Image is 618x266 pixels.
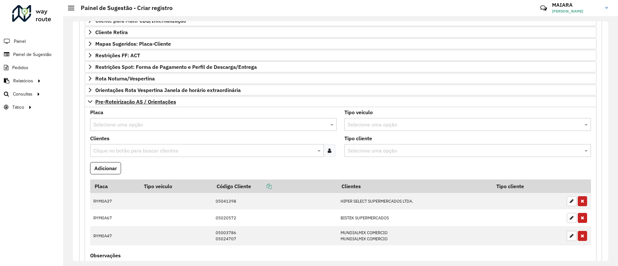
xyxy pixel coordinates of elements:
[95,53,140,58] span: Restrições FF: ACT
[13,91,33,97] span: Consultas
[13,78,33,84] span: Relatórios
[492,179,564,193] th: Tipo cliente
[85,61,596,72] a: Restrições Spot: Forma de Pagamento e Perfil de Descarga/Entrega
[85,96,596,107] a: Pre-Roteirização AS / Orientações
[90,162,121,174] button: Adicionar
[537,1,550,15] a: Contato Rápido
[12,64,28,71] span: Pedidos
[212,209,337,226] td: 05020572
[95,18,186,23] span: Cliente para Multi-CDD/Internalização
[95,30,128,35] span: Cliente Retira
[90,193,140,210] td: RYM0A37
[85,50,596,61] a: Restrições FF: ACT
[85,27,596,38] a: Cliente Retira
[337,209,492,226] td: BISTEK SUPERMERCADOS
[552,2,600,8] h3: MAIARA
[90,226,140,245] td: RYM0A47
[212,193,337,210] td: 05041398
[90,108,103,116] label: Placa
[212,226,337,245] td: 05003786 05024707
[337,179,492,193] th: Clientes
[95,64,257,69] span: Restrições Spot: Forma de Pagamento e Perfil de Descarga/Entrega
[14,38,26,45] span: Painel
[90,134,109,142] label: Clientes
[90,179,140,193] th: Placa
[85,73,596,84] a: Rota Noturna/Vespertina
[212,179,337,193] th: Código Cliente
[95,99,176,104] span: Pre-Roteirização AS / Orientações
[337,193,492,210] td: HIPER SELECT SUPERMERCADOS LTDA.
[95,41,171,46] span: Mapas Sugeridos: Placa-Cliente
[12,104,24,111] span: Tático
[74,5,173,12] h2: Painel de Sugestão - Criar registro
[552,8,600,14] span: [PERSON_NAME]
[95,76,155,81] span: Rota Noturna/Vespertina
[90,252,121,259] label: Observações
[85,38,596,49] a: Mapas Sugeridos: Placa-Cliente
[337,226,492,245] td: MUNDIALMIX COMERCIO MUNDIALMIX COMERCIO
[95,87,241,93] span: Orientações Rota Vespertina Janela de horário extraordinária
[140,179,212,193] th: Tipo veículo
[251,183,272,189] a: Copiar
[344,108,373,116] label: Tipo veículo
[90,209,140,226] td: RYM0A67
[13,51,51,58] span: Painel de Sugestão
[85,85,596,96] a: Orientações Rota Vespertina Janela de horário extraordinária
[344,134,372,142] label: Tipo cliente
